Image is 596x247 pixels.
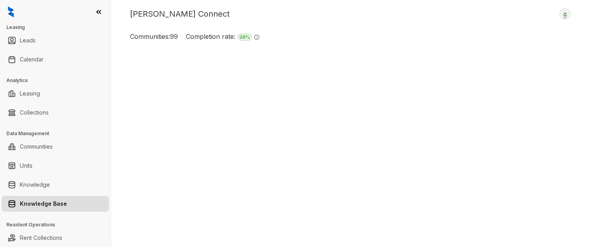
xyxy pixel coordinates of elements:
[20,230,62,246] a: Rent Collections
[20,139,53,155] a: Communities
[130,32,182,41] div: Communities: 99
[2,86,109,101] li: Leasing
[2,33,109,48] li: Leads
[20,105,49,121] a: Collections
[2,52,109,67] li: Calendar
[2,230,109,246] li: Rent Collections
[6,130,111,137] h3: Data Management
[20,177,50,193] a: Knowledge
[20,158,32,174] a: Units
[560,10,571,18] img: UserAvatar
[6,221,111,228] h3: Resident Operations
[20,52,44,67] a: Calendar
[20,196,67,212] a: Knowledge Base
[2,177,109,193] li: Knowledge
[20,33,36,48] a: Leads
[6,77,111,84] h3: Analytics
[130,8,577,20] div: [PERSON_NAME] Connect
[2,158,109,174] li: Units
[6,24,111,31] h3: Leasing
[237,33,252,41] span: 98 %
[2,196,109,212] li: Knowledge Base
[186,32,262,41] div: Completion rate:
[8,6,14,17] img: logo
[254,34,260,40] img: Info
[2,139,109,155] li: Communities
[2,105,109,121] li: Collections
[20,86,40,101] a: Leasing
